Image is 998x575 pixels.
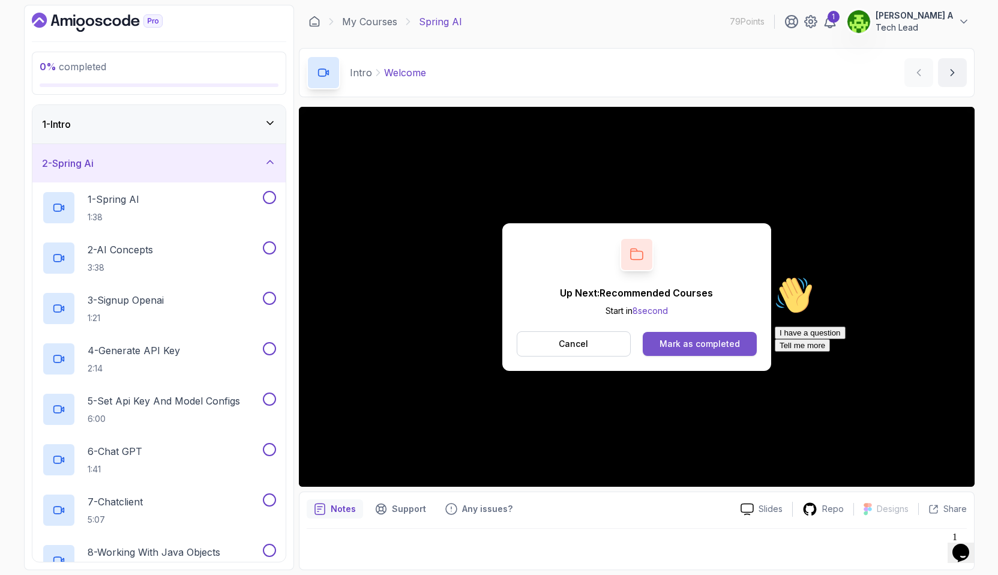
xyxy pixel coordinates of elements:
button: 2-Spring Ai [32,144,286,182]
a: Dashboard [32,13,190,32]
p: 2:14 [88,363,180,375]
p: Any issues? [462,503,513,515]
p: 5 - Set Api Key And Model Configs [88,394,240,408]
span: Hi! How can we help? [5,36,119,45]
button: 1-Intro [32,105,286,143]
span: 8 second [633,306,668,316]
button: Cancel [517,331,631,357]
p: Up Next: Recommended Courses [560,286,713,300]
a: Slides [731,503,792,516]
p: 3 - Signup Openai [88,293,164,307]
img: user profile image [847,10,870,33]
h3: 2 - Spring Ai [42,156,94,170]
button: next content [938,58,967,87]
a: My Courses [342,14,397,29]
button: Mark as completed [643,332,756,356]
button: notes button [307,499,363,519]
p: 7 - Chatclient [88,495,143,509]
span: 0 % [40,61,56,73]
p: 5:07 [88,514,143,526]
p: 6 - Chat GPT [88,444,142,459]
span: completed [40,61,106,73]
p: 2 - AI Concepts [88,242,153,257]
button: 4-Generate API Key2:14 [42,342,276,376]
button: user profile image[PERSON_NAME] ATech Lead [847,10,970,34]
button: 5-Set Api Key And Model Configs6:00 [42,393,276,426]
p: 1 - Spring AI [88,192,139,206]
button: 7-Chatclient5:07 [42,493,276,527]
h3: 1 - Intro [42,117,71,131]
p: Welcome [384,65,426,80]
button: 1-Spring AI1:38 [42,191,276,224]
p: 1:21 [88,312,164,324]
div: 👋Hi! How can we help?I have a questionTell me more [5,5,221,80]
button: Support button [368,499,433,519]
div: 1 [828,11,840,23]
iframe: 1 - Hi [299,107,975,487]
a: Dashboard [308,16,320,28]
p: Start in [560,305,713,317]
button: I have a question [5,55,76,68]
p: 1:41 [88,463,142,475]
p: [PERSON_NAME] A [876,10,953,22]
iframe: chat widget [948,527,986,563]
a: 1 [823,14,837,29]
button: 6-Chat GPT1:41 [42,443,276,477]
p: 8 - Working With Java Objects [88,545,220,559]
p: Notes [331,503,356,515]
button: 3-Signup Openai1:21 [42,292,276,325]
p: 3:38 [88,262,153,274]
p: Intro [350,65,372,80]
p: Tech Lead [876,22,953,34]
button: previous content [904,58,933,87]
p: Spring AI [419,14,462,29]
p: Slides [759,503,783,515]
iframe: chat widget [770,271,986,521]
p: 79 Points [730,16,765,28]
p: Support [392,503,426,515]
button: Feedback button [438,499,520,519]
p: 6:00 [88,413,240,425]
button: Tell me more [5,68,60,80]
p: 1:38 [88,211,139,223]
img: :wave: [5,5,43,43]
div: Mark as completed [660,338,740,350]
button: 2-AI Concepts3:38 [42,241,276,275]
p: 4 - Generate API Key [88,343,180,358]
p: Cancel [559,338,588,350]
